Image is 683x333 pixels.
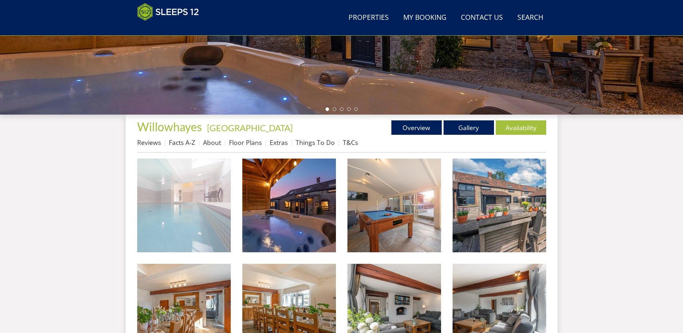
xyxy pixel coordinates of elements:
[444,120,494,135] a: Gallery
[347,159,441,252] img: Willowhayes - Hang out in the games room
[458,10,506,26] a: Contact Us
[346,10,392,26] a: Properties
[137,3,199,21] img: Sleeps 12
[453,159,546,252] img: Willowhayes - Great for hen weekends, family holidays and celebrations
[343,138,358,147] a: T&Cs
[270,138,288,147] a: Extras
[400,10,449,26] a: My Booking
[169,138,195,147] a: Facts A-Z
[515,10,546,26] a: Search
[134,25,209,31] iframe: Customer reviews powered by Trustpilot
[137,120,204,134] a: Willowhayes
[137,120,202,134] span: Willowhayes
[496,120,546,135] a: Availability
[207,123,293,133] a: [GEOGRAPHIC_DATA]
[391,120,442,135] a: Overview
[229,138,262,147] a: Floor Plans
[203,138,221,147] a: About
[296,138,335,147] a: Things To Do
[137,159,231,252] img: Willowhayes: Large holiday house in Somerset with indoor pool, steam room, hot tub, games room an...
[137,138,161,147] a: Reviews
[204,123,293,133] span: -
[242,159,336,252] img: Willowhayes - An evening soak in the hot tub beneath the stars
